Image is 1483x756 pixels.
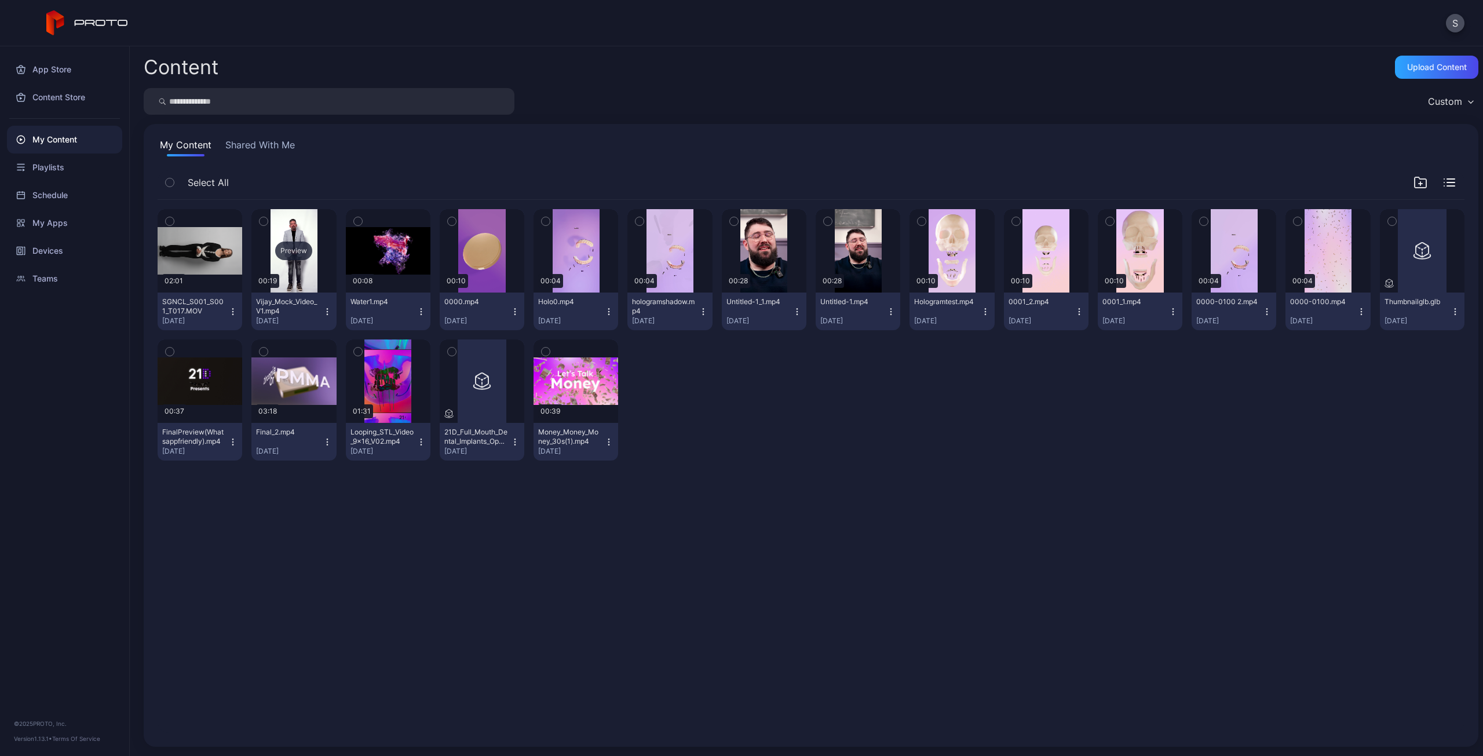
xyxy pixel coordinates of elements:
button: Untitled-1.mp4[DATE] [816,293,900,330]
a: Terms Of Service [52,735,100,742]
button: My Content [158,138,214,156]
div: 0000-0100 2.mp4 [1196,297,1260,306]
div: [DATE] [444,316,510,326]
div: [DATE] [1102,316,1168,326]
div: Looping_STL_Video_9x16_V02.mp4 [350,428,414,446]
a: Schedule [7,181,122,209]
div: Vijay_Mock_Video_V1.mp4 [256,297,320,316]
button: Money_Money_Money_30s(1).mp4[DATE] [534,423,618,461]
div: [DATE] [256,447,322,456]
div: hologramshadow.mp4 [632,297,696,316]
button: S [1446,14,1464,32]
button: Thumbnailglb.glb[DATE] [1380,293,1464,330]
div: [DATE] [162,316,228,326]
span: Version 1.13.1 • [14,735,52,742]
button: hologramshadow.mp4[DATE] [627,293,712,330]
div: 0000.mp4 [444,297,508,306]
div: Final_2.mp4 [256,428,320,437]
div: Content [144,57,218,77]
div: SGNCL_S001_S001_T017.MOV [162,297,226,316]
button: Upload Content [1395,56,1478,79]
div: [DATE] [632,316,698,326]
div: [DATE] [162,447,228,456]
div: [DATE] [350,447,417,456]
div: [DATE] [1009,316,1075,326]
div: 0001_1.mp4 [1102,297,1166,306]
div: [DATE] [256,316,322,326]
button: 0000-0100.mp4[DATE] [1285,293,1370,330]
div: [DATE] [350,316,417,326]
div: Custom [1428,96,1462,107]
button: FinalPreview(Whatsappfriendly).mp4[DATE] [158,423,242,461]
div: [DATE] [1385,316,1451,326]
span: Select All [188,176,229,189]
div: [DATE] [1290,316,1356,326]
div: [DATE] [444,447,510,456]
a: Teams [7,265,122,293]
div: Water1.mp4 [350,297,414,306]
button: Final_2.mp4[DATE] [251,423,336,461]
div: Untitled-1_1.mp4 [726,297,790,306]
button: 21D_Full_Mouth_Dental_Implants_Opaque_B.glb[DATE] [440,423,524,461]
a: My Content [7,126,122,154]
div: Hologramtest.mp4 [914,297,978,306]
button: Hologramtest.mp4[DATE] [909,293,994,330]
div: Thumbnailglb.glb [1385,297,1448,306]
button: Vijay_Mock_Video_V1.mp4[DATE] [251,293,336,330]
div: 21D_Full_Mouth_Dental_Implants_Opaque_B.glb [444,428,508,446]
div: 0000-0100.mp4 [1290,297,1354,306]
div: Holo0.mp4 [538,297,602,306]
a: Content Store [7,83,122,111]
div: Money_Money_Money_30s(1).mp4 [538,428,602,446]
div: Preview [275,242,312,260]
div: [DATE] [914,316,980,326]
div: Upload Content [1407,63,1467,72]
div: Untitled-1.mp4 [820,297,884,306]
button: Holo0.mp4[DATE] [534,293,618,330]
button: 0000-0100 2.mp4[DATE] [1192,293,1276,330]
div: 0001_2.mp4 [1009,297,1072,306]
button: Shared With Me [223,138,297,156]
div: FinalPreview(Whatsappfriendly).mp4 [162,428,226,446]
a: App Store [7,56,122,83]
button: Custom [1422,88,1478,115]
button: 0001_2.mp4[DATE] [1004,293,1088,330]
button: Untitled-1_1.mp4[DATE] [722,293,806,330]
div: [DATE] [538,316,604,326]
button: 0001_1.mp4[DATE] [1098,293,1182,330]
a: Playlists [7,154,122,181]
a: Devices [7,237,122,265]
div: [DATE] [1196,316,1262,326]
div: [DATE] [820,316,886,326]
div: [DATE] [538,447,604,456]
button: Water1.mp4[DATE] [346,293,430,330]
button: 0000.mp4[DATE] [440,293,524,330]
button: Looping_STL_Video_9x16_V02.mp4[DATE] [346,423,430,461]
button: SGNCL_S001_S001_T017.MOV[DATE] [158,293,242,330]
div: [DATE] [726,316,792,326]
div: © 2025 PROTO, Inc. [14,719,115,728]
a: My Apps [7,209,122,237]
